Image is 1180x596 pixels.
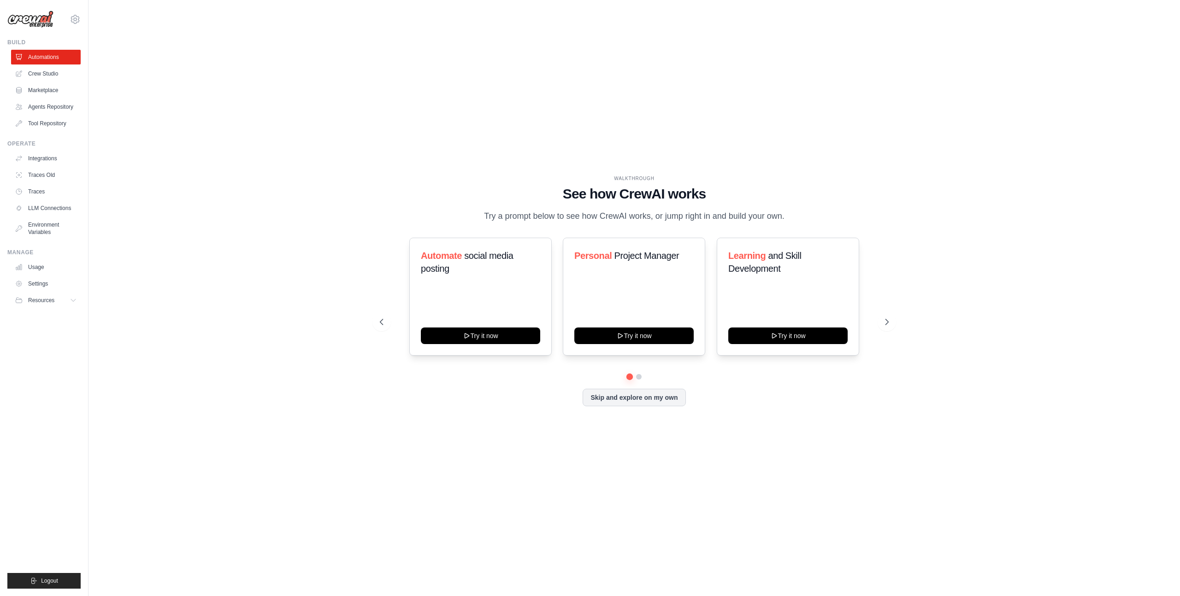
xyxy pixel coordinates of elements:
a: Crew Studio [11,66,81,81]
button: Skip and explore on my own [583,389,685,406]
span: Project Manager [614,251,679,261]
button: Try it now [421,327,540,344]
span: Learning [728,251,766,261]
div: Manage [7,249,81,256]
button: Resources [11,293,81,308]
button: Try it now [728,327,848,344]
a: LLM Connections [11,201,81,216]
p: Try a prompt below to see how CrewAI works, or jump right in and build your own. [479,210,789,223]
span: social media posting [421,251,513,274]
button: Try it now [574,327,694,344]
span: Automate [421,251,462,261]
a: Agents Repository [11,99,81,114]
a: Integrations [11,151,81,166]
div: WALKTHROUGH [380,175,889,182]
a: Usage [11,260,81,275]
a: Settings [11,276,81,291]
a: Tool Repository [11,116,81,131]
img: Logo [7,11,53,28]
a: Environment Variables [11,217,81,240]
span: and Skill Development [728,251,801,274]
a: Traces [11,184,81,199]
a: Automations [11,50,81,64]
a: Traces Old [11,168,81,182]
span: Personal [574,251,612,261]
button: Logout [7,573,81,589]
span: Logout [41,577,58,584]
a: Marketplace [11,83,81,98]
h1: See how CrewAI works [380,186,889,202]
div: Build [7,39,81,46]
span: Resources [28,297,54,304]
div: Operate [7,140,81,147]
